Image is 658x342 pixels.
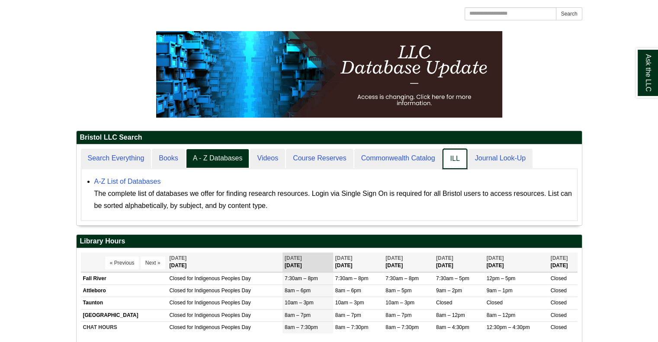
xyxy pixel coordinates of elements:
span: 12pm – 5pm [486,275,515,281]
span: 8am – 12pm [486,312,515,318]
span: Closed [170,312,186,318]
a: Videos [250,149,285,168]
span: Closed [170,300,186,306]
a: ILL [443,149,467,169]
a: Books [152,149,185,168]
span: [DATE] [385,255,403,261]
span: Closed [170,275,186,281]
span: 8am – 7:30pm [335,324,369,330]
span: 8am – 12pm [436,312,465,318]
th: [DATE] [549,253,578,272]
span: for Indigenous Peoples Day [187,324,250,330]
span: Closed [551,275,567,281]
a: Search Everything [81,149,151,168]
th: [DATE] [333,253,384,272]
span: 8am – 7pm [335,312,361,318]
span: 8am – 4:30pm [436,324,469,330]
div: The complete list of databases we offer for finding research resources. Login via Single Sign On ... [94,188,573,212]
td: Taunton [81,297,167,309]
a: Commonwealth Catalog [354,149,442,168]
span: Closed [436,300,452,306]
span: [DATE] [335,255,353,261]
span: 7:30am – 8pm [285,275,318,281]
th: [DATE] [434,253,485,272]
a: Journal Look-Up [468,149,533,168]
span: 10am – 3pm [385,300,414,306]
span: [DATE] [551,255,568,261]
span: 7:30am – 8pm [335,275,369,281]
span: 12:30pm – 4:30pm [486,324,530,330]
span: Closed [551,300,567,306]
a: A-Z List of Databases [94,178,161,185]
td: [GEOGRAPHIC_DATA] [81,309,167,321]
span: 10am – 3pm [335,300,364,306]
span: 9am – 1pm [486,288,512,294]
a: Course Reserves [286,149,353,168]
th: [DATE] [383,253,434,272]
h2: Bristol LLC Search [77,131,582,144]
span: 8am – 7:30pm [285,324,318,330]
span: 8am – 6pm [285,288,311,294]
td: Attleboro [81,285,167,297]
img: HTML tutorial [156,31,502,118]
span: for Indigenous Peoples Day [187,300,250,306]
button: Next » [141,256,165,269]
button: Search [556,7,582,20]
span: 8am – 7pm [385,312,411,318]
span: Closed [551,288,567,294]
span: 9am – 2pm [436,288,462,294]
span: 7:30am – 8pm [385,275,419,281]
th: [DATE] [484,253,548,272]
span: [DATE] [436,255,453,261]
span: Closed [551,312,567,318]
span: Closed [551,324,567,330]
span: Closed [170,288,186,294]
span: Closed [486,300,502,306]
span: for Indigenous Peoples Day [187,312,250,318]
span: [DATE] [170,255,187,261]
th: [DATE] [282,253,333,272]
td: CHAT HOURS [81,321,167,333]
span: 8am – 7pm [285,312,311,318]
span: for Indigenous Peoples Day [187,275,250,281]
span: 8am – 6pm [335,288,361,294]
span: 8am – 5pm [385,288,411,294]
td: Fall River [81,273,167,285]
span: [DATE] [486,255,504,261]
span: [DATE] [285,255,302,261]
span: 8am – 7:30pm [385,324,419,330]
span: 7:30am – 5pm [436,275,469,281]
span: for Indigenous Peoples Day [187,288,250,294]
span: Closed [170,324,186,330]
h2: Library Hours [77,235,582,248]
button: « Previous [105,256,139,269]
span: 10am – 3pm [285,300,314,306]
th: [DATE] [167,253,282,272]
a: A - Z Databases [186,149,250,168]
